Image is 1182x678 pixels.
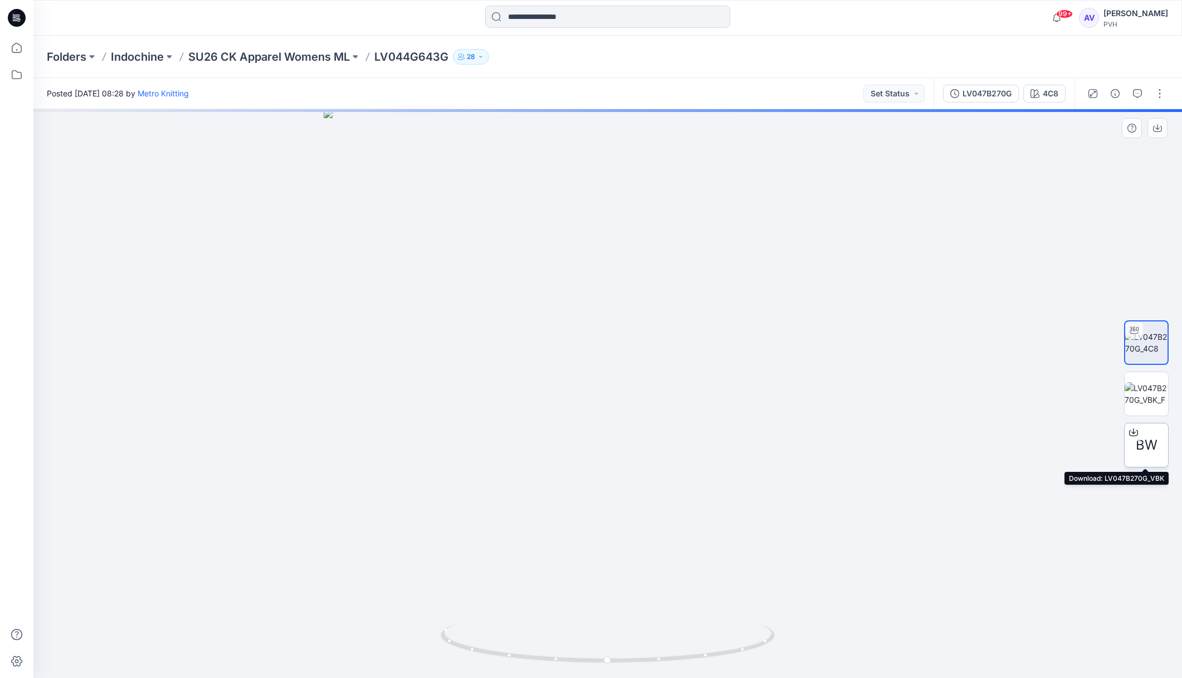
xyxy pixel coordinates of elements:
button: LV047B270G [943,85,1019,103]
button: 28 [453,49,489,65]
a: Indochine [111,49,164,65]
span: BW [1136,435,1157,455]
button: 4C8 [1023,85,1066,103]
p: LV044G643G [374,49,448,65]
span: 99+ [1056,9,1073,18]
a: Metro Knitting [138,89,189,98]
div: AV [1079,8,1099,28]
div: PVH [1103,20,1168,28]
div: 4C8 [1043,87,1058,100]
span: Posted [DATE] 08:28 by [47,87,189,99]
img: LV047B270G_VBK_F [1125,382,1168,406]
div: [PERSON_NAME] [1103,7,1168,20]
a: Folders [47,49,86,65]
p: 28 [467,51,475,63]
div: LV047B270G [963,87,1012,100]
a: SU26 CK Apparel Womens ML [188,49,350,65]
button: Details [1106,85,1124,103]
img: LV047B270G_4C8 [1125,331,1168,354]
